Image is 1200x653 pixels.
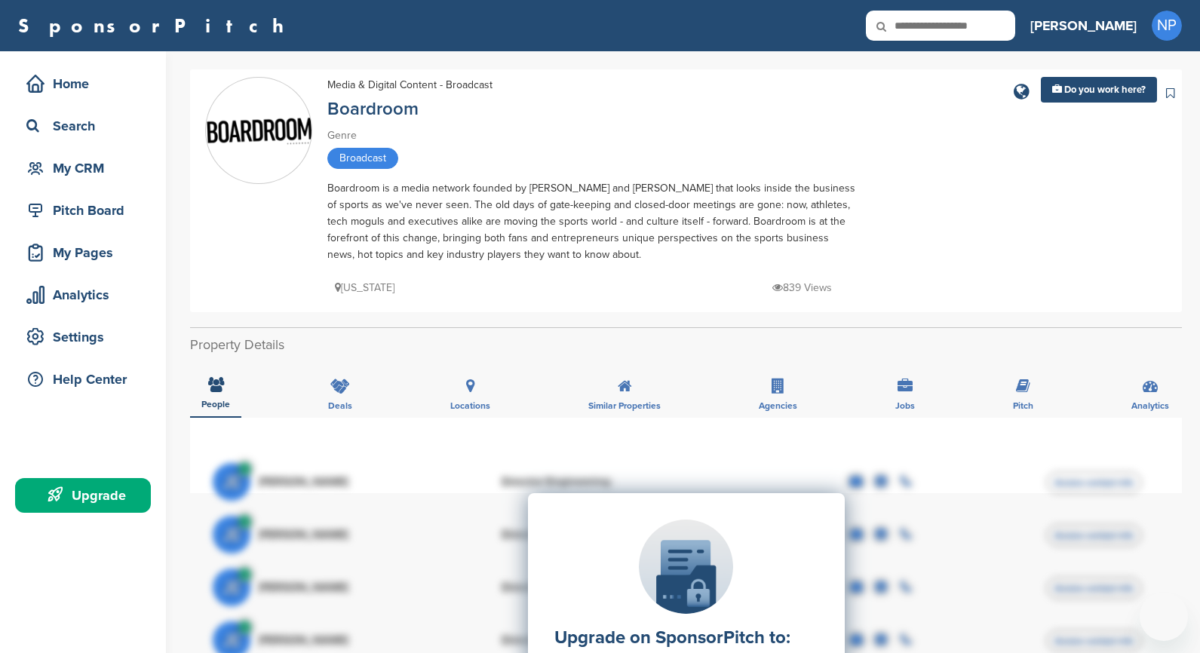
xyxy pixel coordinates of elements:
[327,180,855,263] div: Boardroom is a media network founded by [PERSON_NAME] and [PERSON_NAME] that looks inside the bus...
[23,281,151,308] div: Analytics
[206,115,312,146] img: Sponsorpitch & Boardroom
[15,362,151,397] a: Help Center
[450,401,490,410] span: Locations
[15,151,151,185] a: My CRM
[327,98,419,120] a: Boardroom
[588,401,661,410] span: Similar Properties
[23,366,151,393] div: Help Center
[23,70,151,97] div: Home
[23,482,151,509] div: Upgrade
[15,320,151,354] a: Settings
[1140,593,1188,641] iframe: Button to launch messaging window
[18,16,293,35] a: SponsorPitch
[1030,9,1137,42] a: [PERSON_NAME]
[23,323,151,351] div: Settings
[1064,84,1146,96] span: Do you work here?
[1030,15,1137,36] h3: [PERSON_NAME]
[15,235,151,270] a: My Pages
[895,401,915,410] span: Jobs
[1152,11,1182,41] span: NP
[190,335,1182,355] h2: Property Details
[15,109,151,143] a: Search
[15,478,151,513] a: Upgrade
[201,400,230,409] span: People
[15,66,151,101] a: Home
[554,627,790,648] label: Upgrade on SponsorPitch to:
[328,401,352,410] span: Deals
[327,148,398,169] span: Broadcast
[335,278,394,297] p: [US_STATE]
[327,127,855,144] div: Genre
[1131,401,1169,410] span: Analytics
[23,112,151,139] div: Search
[1041,77,1157,103] a: Do you work here?
[15,193,151,228] a: Pitch Board
[23,197,151,224] div: Pitch Board
[327,77,493,94] div: Media & Digital Content - Broadcast
[15,277,151,312] a: Analytics
[1013,401,1033,410] span: Pitch
[759,401,797,410] span: Agencies
[23,155,151,182] div: My CRM
[772,278,832,297] p: 839 Views
[23,239,151,266] div: My Pages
